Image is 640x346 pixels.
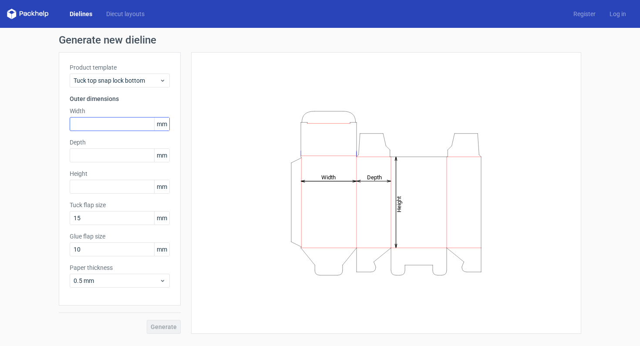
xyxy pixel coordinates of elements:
[367,174,382,180] tspan: Depth
[566,10,603,18] a: Register
[59,35,581,45] h1: Generate new dieline
[154,212,169,225] span: mm
[70,94,170,103] h3: Outer dimensions
[603,10,633,18] a: Log in
[70,169,170,178] label: Height
[154,149,169,162] span: mm
[154,243,169,256] span: mm
[321,174,336,180] tspan: Width
[99,10,152,18] a: Diecut layouts
[74,76,159,85] span: Tuck top snap lock bottom
[70,201,170,209] label: Tuck flap size
[154,118,169,131] span: mm
[70,232,170,241] label: Glue flap size
[70,263,170,272] label: Paper thickness
[396,196,402,212] tspan: Height
[70,107,170,115] label: Width
[63,10,99,18] a: Dielines
[74,276,159,285] span: 0.5 mm
[154,180,169,193] span: mm
[70,138,170,147] label: Depth
[70,63,170,72] label: Product template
